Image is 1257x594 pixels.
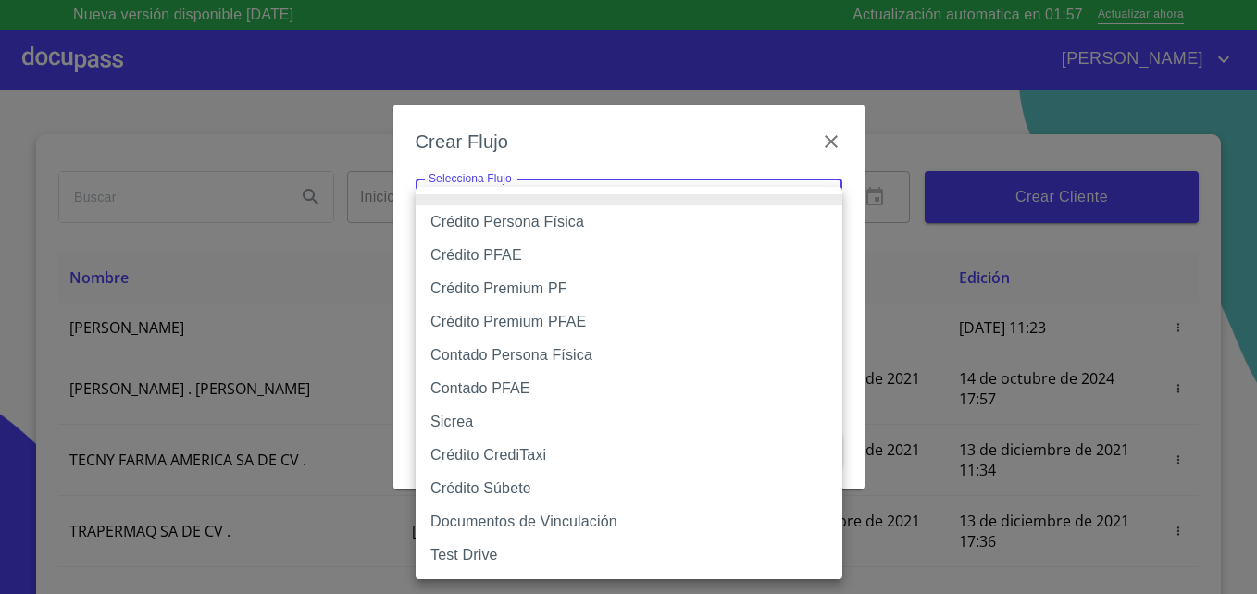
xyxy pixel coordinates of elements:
li: Documentos de Vinculación [416,505,842,538]
li: Crédito Persona Física [416,205,842,239]
li: Crédito Premium PF [416,272,842,305]
li: Crédito CrediTaxi [416,439,842,472]
li: Contado Persona Física [416,339,842,372]
li: Crédito Premium PFAE [416,305,842,339]
li: None [416,194,842,205]
li: Test Drive [416,538,842,572]
li: Crédito Súbete [416,472,842,505]
li: Sicrea [416,405,842,439]
li: Crédito PFAE [416,239,842,272]
li: Contado PFAE [416,372,842,405]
